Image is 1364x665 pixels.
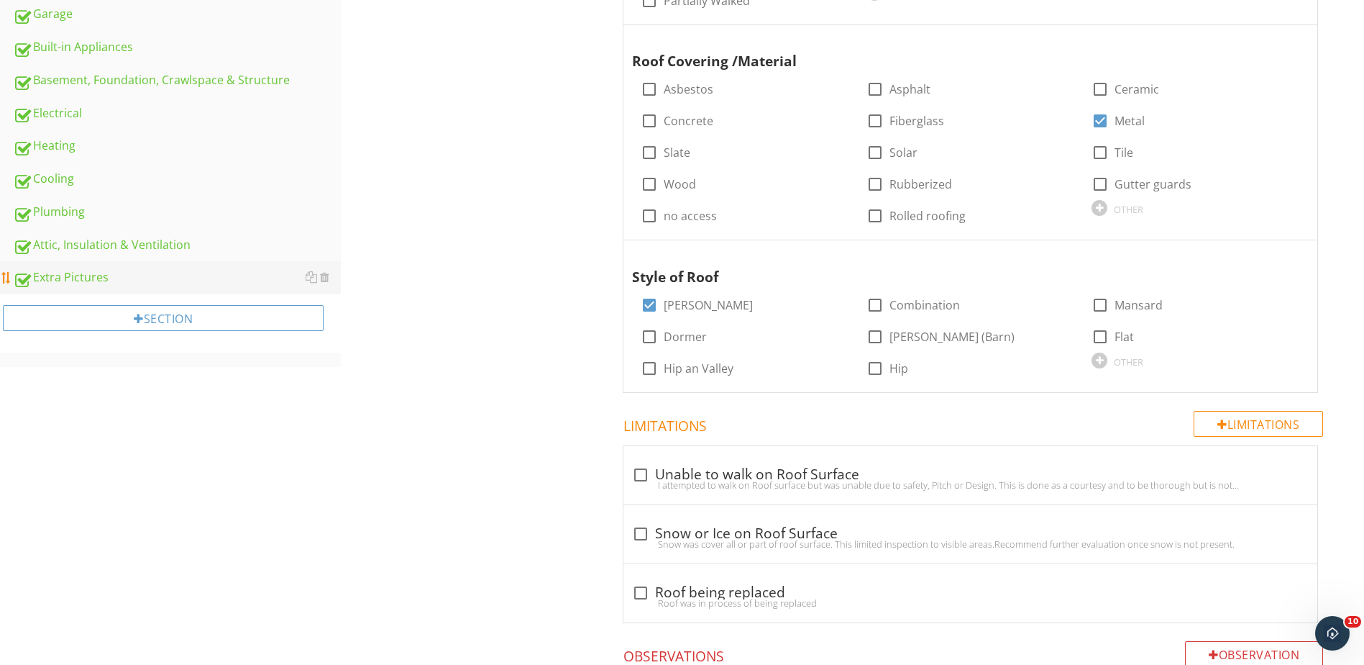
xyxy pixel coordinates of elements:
[1114,356,1143,368] div: OTHER
[1114,298,1163,312] label: Mansard
[632,538,1309,550] div: Snow was cover all or part of roof surface. This limited inspection to visible areas.Recommend fu...
[889,145,917,160] label: Solar
[664,82,713,96] label: Asbestos
[889,209,966,223] label: Rolled roofing
[664,145,690,160] label: Slate
[623,411,1323,435] h4: Limitations
[1114,145,1133,160] label: Tile
[13,5,341,24] div: Garage
[1114,82,1159,96] label: Ceramic
[889,298,960,312] label: Combination
[664,177,696,191] label: Wood
[1114,114,1145,128] label: Metal
[664,330,707,344] label: Dormer
[13,137,341,155] div: Heating
[889,82,930,96] label: Asphalt
[1114,204,1143,215] div: OTHER
[664,209,717,223] label: no access
[1345,616,1361,628] span: 10
[13,170,341,189] div: Cooling
[664,361,733,376] label: Hip an Valley
[664,298,753,312] label: [PERSON_NAME]
[889,177,952,191] label: Rubberized
[13,268,341,287] div: Extra Pictures
[1114,177,1191,191] label: Gutter guards
[889,330,1015,344] label: [PERSON_NAME] (Barn)
[632,597,1309,609] div: Roof was in process of being replaced
[1114,330,1134,344] label: Flat
[13,38,341,57] div: Built-in Appliances
[3,305,324,331] div: Section
[889,114,944,128] label: Fiberglass
[632,479,1309,491] div: I attempted to walk on Roof surface but was unable due to safety, Pitch or Design. This is done a...
[13,203,341,222] div: Plumbing
[1315,616,1350,651] iframe: Intercom live chat
[1194,411,1323,437] div: Limitations
[13,236,341,255] div: Attic, Insulation & Ventilation
[13,71,341,90] div: Basement, Foundation, Crawlspace & Structure
[664,114,713,128] label: Concrete
[632,246,1275,288] div: Style of Roof
[632,31,1275,73] div: Roof Covering /Material
[13,104,341,123] div: Electrical
[889,361,908,376] label: Hip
